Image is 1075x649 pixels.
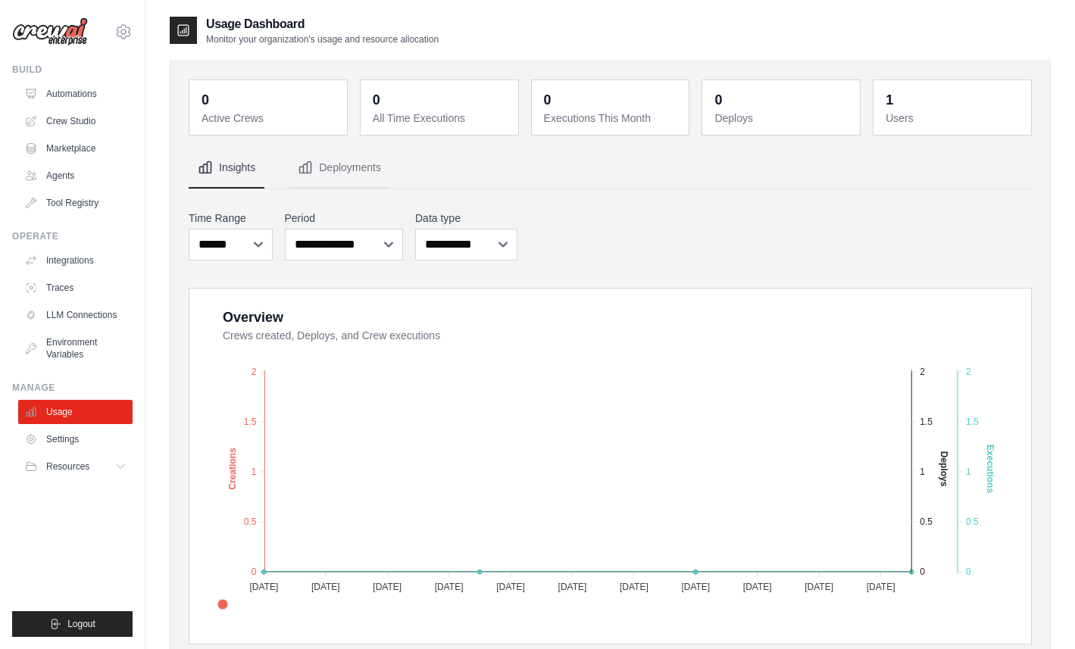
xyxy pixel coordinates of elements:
tspan: 1.5 [920,417,933,427]
a: Environment Variables [18,330,133,367]
tspan: 0.5 [920,516,933,527]
tspan: [DATE] [805,582,833,592]
span: Logout [67,618,95,630]
text: Executions [985,445,995,493]
tspan: 1.5 [966,417,979,427]
tspan: 0 [920,566,925,577]
a: Automations [18,82,133,106]
tspan: [DATE] [311,582,340,592]
h2: Usage Dashboard [206,15,439,33]
div: Manage [12,382,133,394]
dt: Active Crews [202,111,338,126]
div: 0 [202,89,209,111]
label: Time Range [189,211,273,226]
button: Deployments [289,148,390,189]
a: Agents [18,164,133,188]
tspan: 1 [966,466,971,477]
tspan: [DATE] [558,582,587,592]
tspan: 1.5 [244,417,257,427]
a: Traces [18,276,133,300]
tspan: 0 [252,566,257,577]
a: Usage [18,400,133,424]
div: 0 [544,89,552,111]
tspan: 2 [920,367,925,377]
tspan: [DATE] [743,582,772,592]
tspan: 0.5 [966,516,979,527]
tspan: [DATE] [620,582,648,592]
label: Data type [415,211,517,226]
dt: Executions This Month [544,111,680,126]
text: Creations [227,448,238,490]
p: Monitor your organization's usage and resource allocation [206,33,439,45]
a: LLM Connections [18,303,133,327]
label: Period [285,211,404,226]
tspan: 1 [920,466,925,477]
div: 1 [886,89,893,111]
tspan: 0 [966,566,971,577]
dt: All Time Executions [373,111,509,126]
a: Integrations [18,248,133,273]
a: Marketplace [18,136,133,161]
nav: Tabs [189,148,1032,189]
div: Build [12,64,133,76]
tspan: 2 [252,367,257,377]
button: Logout [12,611,133,637]
text: Deploys [939,451,949,487]
button: Insights [189,148,264,189]
span: Resources [46,460,89,473]
tspan: 2 [966,367,971,377]
div: 0 [714,89,722,111]
dt: Crews created, Deploys, and Crew executions [223,328,1013,343]
dt: Deploys [714,111,851,126]
img: Logo [12,17,88,46]
div: Overview [223,307,283,328]
tspan: 1 [252,466,257,477]
tspan: [DATE] [249,582,278,592]
a: Settings [18,427,133,451]
dt: Users [886,111,1022,126]
a: Crew Studio [18,109,133,133]
tspan: [DATE] [681,582,710,592]
tspan: 0.5 [244,516,257,527]
tspan: [DATE] [867,582,895,592]
button: Resources [18,454,133,479]
div: 0 [373,89,380,111]
tspan: [DATE] [435,582,464,592]
tspan: [DATE] [496,582,525,592]
tspan: [DATE] [373,582,402,592]
div: Operate [12,230,133,242]
a: Tool Registry [18,191,133,215]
